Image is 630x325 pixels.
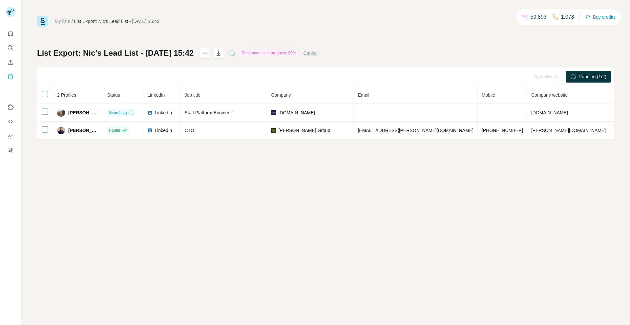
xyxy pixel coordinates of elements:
button: actions [199,48,210,58]
button: Search [5,42,16,54]
div: Enrichment is in progress: 50% [240,49,298,57]
span: Searching [109,110,127,116]
a: My lists [55,19,70,24]
span: Staff Platform Engineer [184,110,232,115]
img: LinkedIn logo [147,110,153,115]
p: 59,893 [531,13,547,21]
span: CTO [184,128,194,133]
span: [DOMAIN_NAME] [531,110,568,115]
span: [PERSON_NAME] [68,109,99,116]
button: Quick start [5,28,16,39]
span: Running (1/2) [578,73,606,80]
button: Cancel [304,50,318,56]
button: Enrich CSV [5,56,16,68]
span: Email [358,92,369,98]
span: [PERSON_NAME] Group [278,127,330,134]
img: company-logo [271,128,276,133]
span: [PERSON_NAME] [68,127,99,134]
span: Found [109,127,120,133]
span: Job title [184,92,200,98]
button: My lists [5,71,16,83]
span: LinkedIn [155,127,172,134]
span: Status [107,92,120,98]
span: [DOMAIN_NAME] [278,109,315,116]
img: Avatar [57,126,65,134]
span: [EMAIL_ADDRESS][PERSON_NAME][DOMAIN_NAME] [358,128,473,133]
img: company-logo [271,110,276,115]
span: Company [271,92,291,98]
span: Company website [531,92,568,98]
img: Surfe Logo [37,16,48,27]
h1: List Export: Nic’s Lead List - [DATE] 15:42 [37,48,194,58]
span: [PERSON_NAME][DOMAIN_NAME] [531,128,606,133]
div: List Export: Nic’s Lead List - [DATE] 15:42 [74,18,159,25]
button: Feedback [5,144,16,156]
img: Avatar [57,109,65,117]
img: LinkedIn logo [147,128,153,133]
button: Use Surfe API [5,116,16,127]
button: Use Surfe on LinkedIn [5,101,16,113]
span: [PHONE_NUMBER] [482,128,523,133]
button: Dashboard [5,130,16,142]
p: 1,078 [561,13,574,21]
li: / [72,18,73,25]
span: LinkedIn [147,92,165,98]
span: LinkedIn [155,109,172,116]
button: Buy credits [585,12,616,22]
span: Mobile [482,92,495,98]
span: 2 Profiles [57,92,76,98]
